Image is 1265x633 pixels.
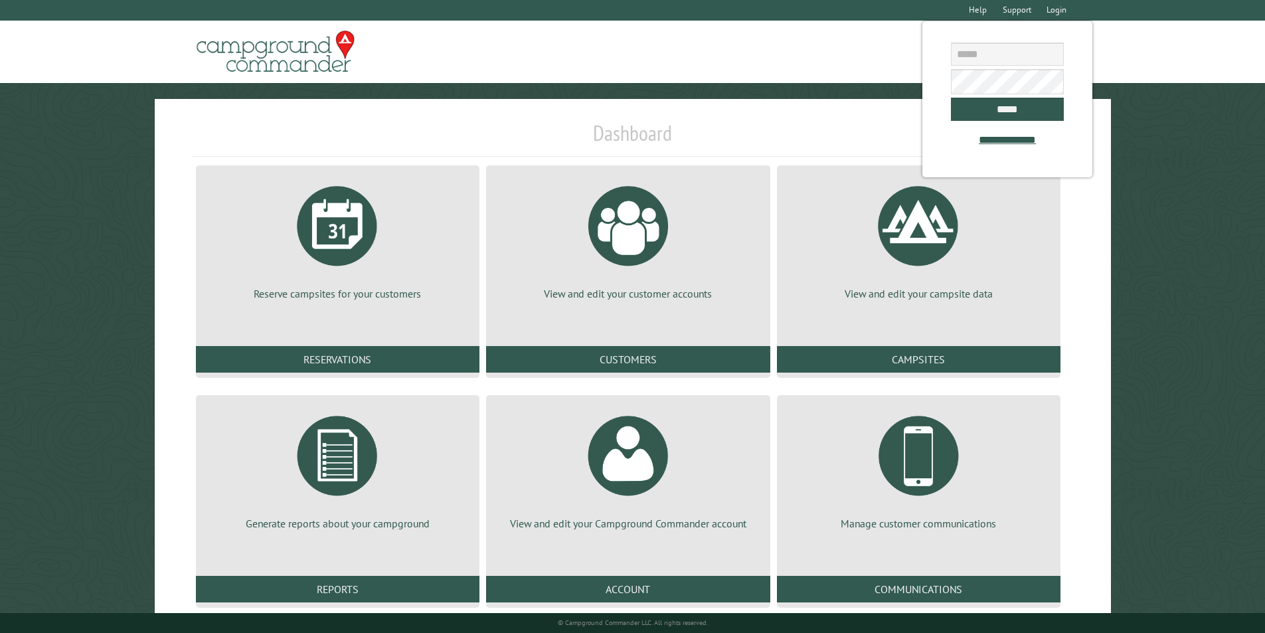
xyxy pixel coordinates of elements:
p: View and edit your Campground Commander account [502,516,754,531]
img: Campground Commander [193,26,359,78]
a: View and edit your Campground Commander account [502,406,754,531]
a: Manage customer communications [793,406,1045,531]
a: View and edit your customer accounts [502,176,754,301]
a: View and edit your campsite data [793,176,1045,301]
a: Account [486,576,770,602]
a: Generate reports about your campground [212,406,464,531]
a: Communications [777,576,1060,602]
a: Campsites [777,346,1060,373]
p: Manage customer communications [793,516,1045,531]
p: View and edit your customer accounts [502,286,754,301]
a: Reserve campsites for your customers [212,176,464,301]
p: View and edit your campsite data [793,286,1045,301]
p: Generate reports about your campground [212,516,464,531]
a: Reservations [196,346,479,373]
p: Reserve campsites for your customers [212,286,464,301]
small: © Campground Commander LLC. All rights reserved. [558,618,708,627]
a: Customers [486,346,770,373]
a: Reports [196,576,479,602]
h1: Dashboard [193,120,1073,157]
